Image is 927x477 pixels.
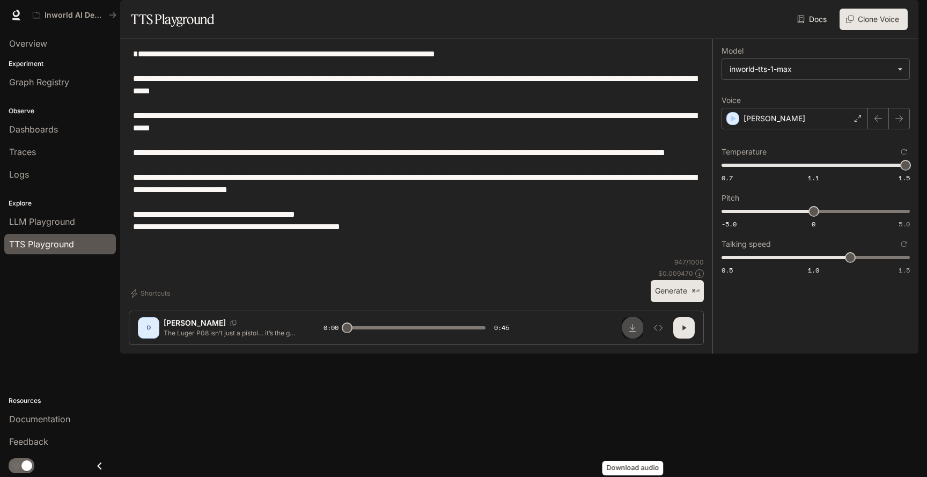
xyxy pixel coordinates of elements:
[129,285,174,302] button: Shortcuts
[651,280,704,302] button: Generate⌘⏎
[722,240,771,248] p: Talking speed
[730,64,892,75] div: inworld-tts-1-max
[722,266,733,275] span: 0.5
[131,9,214,30] h1: TTS Playground
[674,258,704,267] p: 947 / 1000
[808,266,819,275] span: 1.0
[722,59,909,79] div: inworld-tts-1-max
[494,322,509,333] span: 0:45
[622,317,643,339] button: Download audio
[722,148,767,156] p: Temperature
[899,173,910,182] span: 1.5
[808,173,819,182] span: 1.1
[898,238,910,250] button: Reset to default
[722,219,737,229] span: -5.0
[28,4,121,26] button: All workspaces
[164,328,298,337] p: The Luger P08 isn’t just a pistol… it’s the gun that invented the world’s most popular ammo. Desi...
[226,320,241,326] button: Copy Voice ID
[722,47,744,55] p: Model
[648,317,669,339] button: Inspect
[691,288,700,295] p: ⌘⏎
[795,9,831,30] a: Docs
[164,318,226,328] p: [PERSON_NAME]
[840,9,908,30] button: Clone Voice
[812,219,815,229] span: 0
[899,219,910,229] span: 5.0
[323,322,339,333] span: 0:00
[722,194,739,202] p: Pitch
[602,461,664,475] div: Download audio
[722,173,733,182] span: 0.7
[899,266,910,275] span: 1.5
[140,319,157,336] div: D
[45,11,105,20] p: Inworld AI Demos
[722,97,741,104] p: Voice
[658,269,693,278] p: $ 0.009470
[744,113,805,124] p: [PERSON_NAME]
[898,146,910,158] button: Reset to default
